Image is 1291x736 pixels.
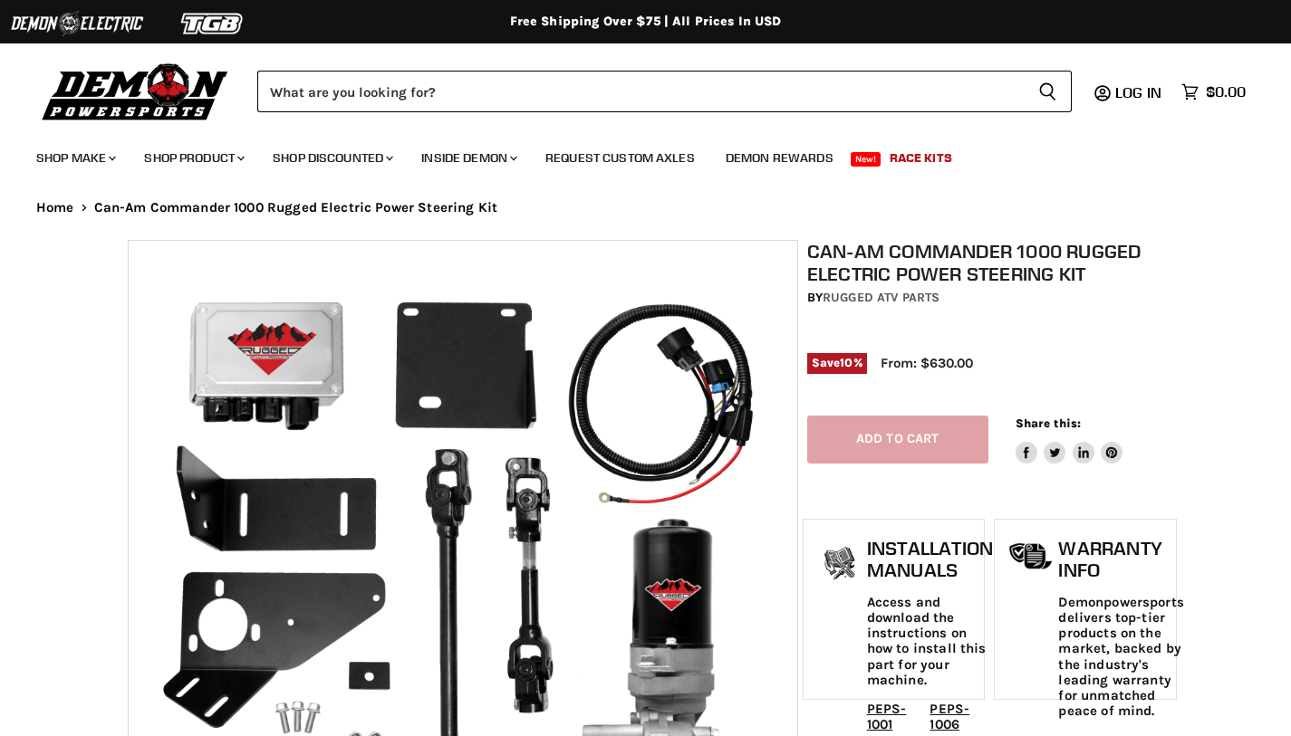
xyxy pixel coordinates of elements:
a: PEPS-1006 [930,701,969,732]
span: Can-Am Commander 1000 Rugged Electric Power Steering Kit [94,200,497,215]
span: $0.00 [1206,83,1246,100]
a: Home [36,200,74,215]
img: warranty-icon.png [1008,542,1054,570]
img: Demon Powersports [36,59,235,123]
a: PEPS-1001 [867,701,907,732]
ul: Main menu [23,132,1241,177]
img: TGB Logo 2 [145,6,281,41]
a: Request Custom Axles [532,139,708,177]
span: Log in [1115,83,1161,101]
img: install_manual-icon.png [817,542,862,588]
a: Demon Rewards [712,139,847,177]
p: Access and download the instructions on how to install this part for your machine. [867,595,993,689]
p: Demonpowersports delivers top-tier products on the market, backed by the industry's leading warra... [1058,595,1183,720]
h1: Warranty Info [1058,538,1183,580]
a: Race Kits [876,139,966,177]
a: Shop Discounted [259,139,404,177]
span: Save % [807,353,867,373]
div: by [807,288,1173,308]
a: Log in [1107,84,1172,100]
h1: Installation Manuals [867,538,993,580]
input: Search [257,71,1024,112]
h1: Can-Am Commander 1000 Rugged Electric Power Steering Kit [807,240,1173,285]
img: Demon Electric Logo 2 [9,6,145,41]
a: Inside Demon [408,139,528,177]
button: Search [1024,71,1072,112]
a: $0.00 [1172,79,1255,105]
aside: Share this: [1016,416,1123,464]
span: New! [851,152,882,167]
span: Share this: [1016,416,1081,430]
span: 10 [840,356,853,369]
a: Shop Product [130,139,255,177]
a: Rugged ATV Parts [823,290,939,305]
form: Product [257,71,1072,112]
a: Shop Make [23,139,127,177]
span: From: $630.00 [881,355,973,371]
